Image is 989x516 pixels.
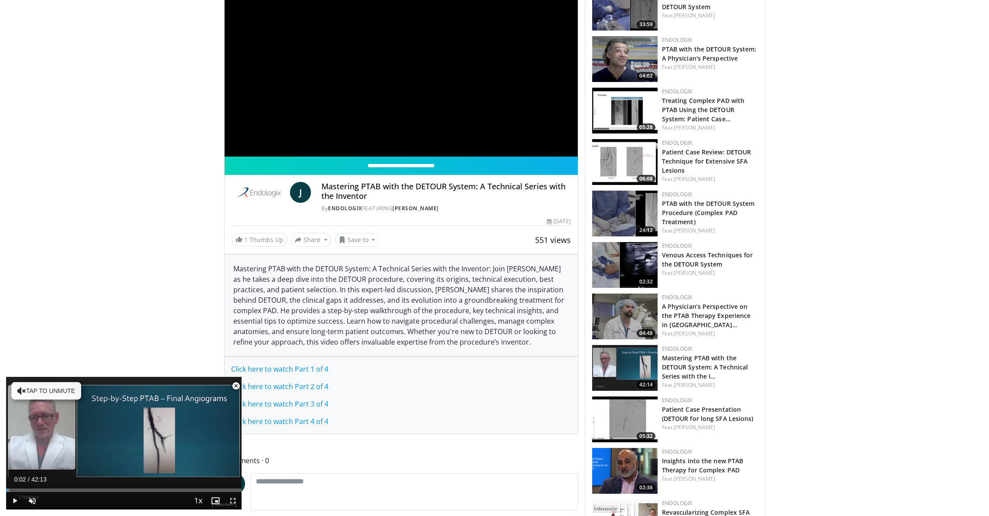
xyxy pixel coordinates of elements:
[335,233,379,247] button: Save to
[637,432,655,440] span: 05:32
[662,424,757,431] div: Feat.
[637,278,655,286] span: 02:32
[592,88,658,133] a: 05:28
[674,124,715,131] a: [PERSON_NAME]
[592,396,658,442] img: 8e469e3f-019b-47df-afe7-ab3e860d9c55.150x105_q85_crop-smart_upscale.jpg
[227,377,245,395] button: Close
[637,72,655,80] span: 04:02
[224,455,578,466] span: Comments 0
[637,123,655,131] span: 05:28
[674,330,715,337] a: [PERSON_NAME]
[662,242,692,249] a: Endologix
[592,139,658,185] img: 30db9be9-be42-45fe-b9d5-91dcfcd1dc4f.150x105_q85_crop-smart_upscale.jpg
[189,492,207,509] button: Playback Rate
[592,191,658,236] a: 24:12
[662,269,757,277] div: Feat.
[231,382,328,391] a: Click here to watch Part 2 of 4
[592,88,658,133] img: 1cc58f71-6f09-4e87-bb75-b88a0409ee07.150x105_q85_crop-smart_upscale.jpg
[290,182,311,203] a: J
[592,36,658,82] img: 212727b6-5f65-4615-8680-d0e4d57e9e53.png.150x105_q85_crop-smart_upscale.png
[662,96,745,123] a: Treating Complex PAD with PTAB Using the DETOUR System: Patient Case…
[662,457,743,474] a: Insights into the new PTAB Therapy for Complex PAD
[662,405,754,423] a: Patient Case Presentation (DETOUR for long SFA Lesions)
[592,36,658,82] a: 04:02
[662,448,692,455] a: Endologix
[637,484,655,492] span: 02:36
[637,329,655,337] span: 04:48
[674,269,715,277] a: [PERSON_NAME]
[662,148,751,174] a: Patient Case Review: DETOUR Technique for Extensive SFA Lesions
[592,396,658,442] a: 05:32
[662,12,757,20] div: Feat.
[637,226,655,234] span: 24:12
[24,492,41,509] button: Unmute
[535,235,571,245] span: 551 views
[232,182,286,203] img: Endologix
[662,302,751,329] a: A Physician’s Perspective on the PTAB Therapy Experience in [GEOGRAPHIC_DATA]…
[662,251,753,268] a: Venous Access Techniques for the DETOUR System
[662,124,757,132] div: Feat.
[291,233,331,247] button: Share
[662,88,692,95] a: Endologix
[231,364,328,374] a: Click here to watch Part 1 of 4
[321,205,570,212] div: By FEATURING
[662,499,692,507] a: Endologix
[592,294,658,339] a: 04:48
[31,476,47,483] span: 42:13
[592,448,658,494] a: 02:36
[592,242,658,288] a: 02:32
[592,345,658,391] a: 42:14
[662,191,692,198] a: Endologix
[207,492,224,509] button: Enable picture-in-picture mode
[662,345,692,352] a: Endologix
[592,191,658,236] img: 28e68892-4bde-4431-a0ba-bee10084511e.150x105_q85_crop-smart_upscale.jpg
[392,205,439,212] a: [PERSON_NAME]
[662,381,757,389] div: Feat.
[662,475,757,483] div: Feat.
[637,175,655,183] span: 06:08
[662,175,757,183] div: Feat.
[231,399,328,409] a: Click here to watch Part 3 of 4
[592,448,658,494] img: 38a6713b-8f91-4441-95cd-eca4fd8431fd.150x105_q85_crop-smart_upscale.jpg
[674,475,715,482] a: [PERSON_NAME]
[662,396,692,404] a: Endologix
[662,139,692,147] a: Endologix
[592,294,658,339] img: cc3c7460-e6bb-4890-81f6-7130cc1bdeb5.150x105_q85_crop-smart_upscale.jpg
[674,175,715,183] a: [PERSON_NAME]
[547,218,570,226] div: [DATE]
[637,381,655,389] span: 42:14
[6,492,24,509] button: Play
[592,345,658,391] img: 570834cf-9d9c-4f6e-98dd-fbcdcf1b3641.150x105_q85_crop-smart_upscale.jpg
[674,63,715,71] a: [PERSON_NAME]
[662,330,757,338] div: Feat.
[224,492,242,509] button: Fullscreen
[28,476,30,483] span: /
[244,236,248,244] span: 1
[232,233,287,246] a: 1 Thumbs Up
[662,227,757,235] div: Feat.
[662,36,692,44] a: Endologix
[662,294,692,301] a: Endologix
[321,182,570,201] h4: Mastering PTAB with the DETOUR System: A Technical Series with the Inventor
[662,63,757,71] div: Feat.
[6,377,242,510] video-js: Video Player
[674,12,715,19] a: [PERSON_NAME]
[11,382,81,400] button: Tap to unmute
[225,255,578,356] div: Mastering PTAB with the DETOUR System: A Technical Series with the Inventor: Join [PERSON_NAME] a...
[592,139,658,185] a: 06:08
[674,424,715,431] a: [PERSON_NAME]
[14,476,26,483] span: 0:02
[674,381,715,389] a: [PERSON_NAME]
[637,21,655,28] span: 33:59
[662,45,757,62] a: PTAB with the DETOUR System: A Physician's Perspective
[231,417,328,426] a: Click here to watch Part 4 of 4
[592,242,658,288] img: 1fe03d0d-5c5c-4835-9c52-1fb68ed80a71.150x105_q85_crop-smart_upscale.jpg
[674,227,715,234] a: [PERSON_NAME]
[328,205,362,212] a: Endologix
[6,489,242,492] div: Progress Bar
[662,199,755,226] a: PTAB with the DETOUR System Procedure (Complex PAD Treatment)
[662,354,748,380] a: Mastering PTAB with the DETOUR System: A Technical Series with the I…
